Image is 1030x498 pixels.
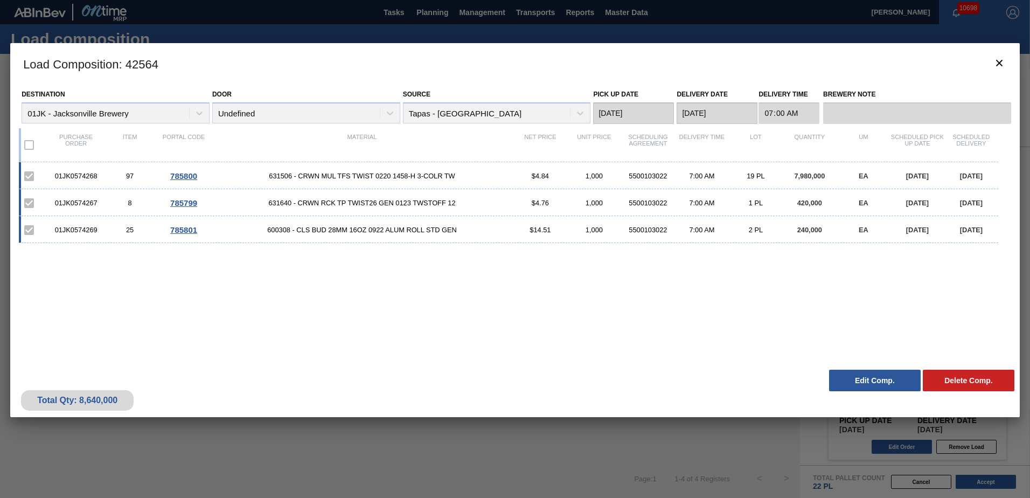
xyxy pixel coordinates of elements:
[513,199,567,207] div: $4.76
[675,172,729,180] div: 7:00 AM
[677,91,727,98] label: Delivery Date
[403,91,430,98] label: Source
[794,172,825,180] span: 7,980,000
[212,91,232,98] label: Door
[170,171,197,181] span: 785800
[783,134,837,156] div: Quantity
[923,370,1014,391] button: Delete Comp.
[621,172,675,180] div: 5500103022
[170,198,197,207] span: 785799
[103,199,157,207] div: 8
[157,225,211,234] div: Go to Order
[677,102,757,124] input: mm/dd/yyyy
[593,102,674,124] input: mm/dd/yyyy
[513,134,567,156] div: Net Price
[103,172,157,180] div: 97
[157,171,211,181] div: Go to Order
[906,226,929,234] span: [DATE]
[890,134,944,156] div: Scheduled Pick up Date
[797,226,822,234] span: 240,000
[859,199,868,207] span: EA
[837,134,890,156] div: UM
[103,226,157,234] div: 25
[960,172,983,180] span: [DATE]
[758,87,819,102] label: Delivery Time
[157,198,211,207] div: Go to Order
[675,199,729,207] div: 7:00 AM
[49,226,103,234] div: 01JK0574269
[859,226,868,234] span: EA
[22,91,65,98] label: Destination
[675,226,729,234] div: 7:00 AM
[211,226,513,234] span: 600308 - CLS BUD 28MM 16OZ 0922 ALUM ROLL STD GEN
[829,370,921,391] button: Edit Comp.
[859,172,868,180] span: EA
[906,172,929,180] span: [DATE]
[211,134,513,156] div: Material
[567,134,621,156] div: Unit Price
[29,396,126,405] div: Total Qty: 8,640,000
[157,134,211,156] div: Portal code
[621,199,675,207] div: 5500103022
[621,226,675,234] div: 5500103022
[675,134,729,156] div: Delivery Time
[960,199,983,207] span: [DATE]
[729,172,783,180] div: 19 PL
[103,134,157,156] div: Item
[729,226,783,234] div: 2 PL
[797,199,822,207] span: 420,000
[49,199,103,207] div: 01JK0574267
[567,172,621,180] div: 1,000
[823,87,1011,102] label: Brewery Note
[513,172,567,180] div: $4.84
[729,134,783,156] div: Lot
[593,91,638,98] label: Pick up Date
[170,225,197,234] span: 785801
[567,226,621,234] div: 1,000
[49,172,103,180] div: 01JK0574268
[211,172,513,180] span: 631506 - CRWN MUL TFS TWIST 0220 1458-H 3-COLR TW
[49,134,103,156] div: Purchase order
[567,199,621,207] div: 1,000
[729,199,783,207] div: 1 PL
[960,226,983,234] span: [DATE]
[211,199,513,207] span: 631640 - CRWN RCK TP TWIST26 GEN 0123 TWSTOFF 12
[513,226,567,234] div: $14.51
[621,134,675,156] div: Scheduling Agreement
[10,43,1020,84] h3: Load Composition : 42564
[906,199,929,207] span: [DATE]
[944,134,998,156] div: Scheduled Delivery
